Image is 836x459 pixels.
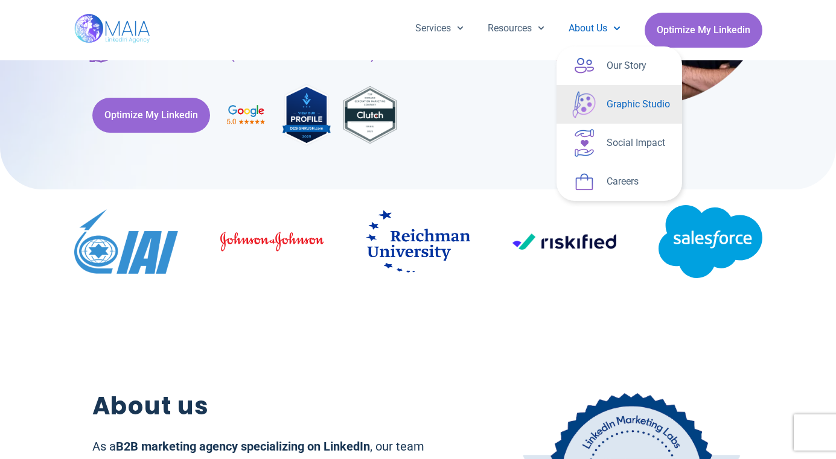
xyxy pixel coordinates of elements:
[366,211,470,277] div: 11 / 19
[403,13,633,44] nav: Menu
[92,98,210,133] a: Optimize My Linkedin
[366,211,470,273] img: Reichman_University.svg (3)
[476,13,557,44] a: Resources
[220,230,324,256] div: 10 / 19
[282,83,331,147] img: MAIA Digital's rating on DesignRush, the industry-leading B2B Marketplace connecting brands with ...
[512,233,616,254] div: 12 / 19
[557,85,682,124] a: Graphic Studio
[557,46,682,201] ul: About Us
[116,439,370,454] b: B2B marketing agency specializing on LinkedIn
[557,124,682,162] a: Social Impact
[512,233,616,250] img: Riskified_logo
[659,205,762,282] div: 13 / 19
[74,189,762,297] div: Image Carousel
[92,388,432,425] h2: About us
[557,162,682,201] a: Careers
[74,209,178,278] div: 9 / 19
[645,13,762,48] a: Optimize My Linkedin
[657,19,750,42] span: Optimize My Linkedin
[403,13,476,44] a: Services
[74,209,178,274] img: Israel_Aerospace_Industries_logo.svg
[557,46,682,85] a: Our Story
[104,104,198,127] span: Optimize My Linkedin
[220,230,324,252] img: johnson-johnson-4
[557,13,632,44] a: About Us
[659,205,762,277] img: salesforce-2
